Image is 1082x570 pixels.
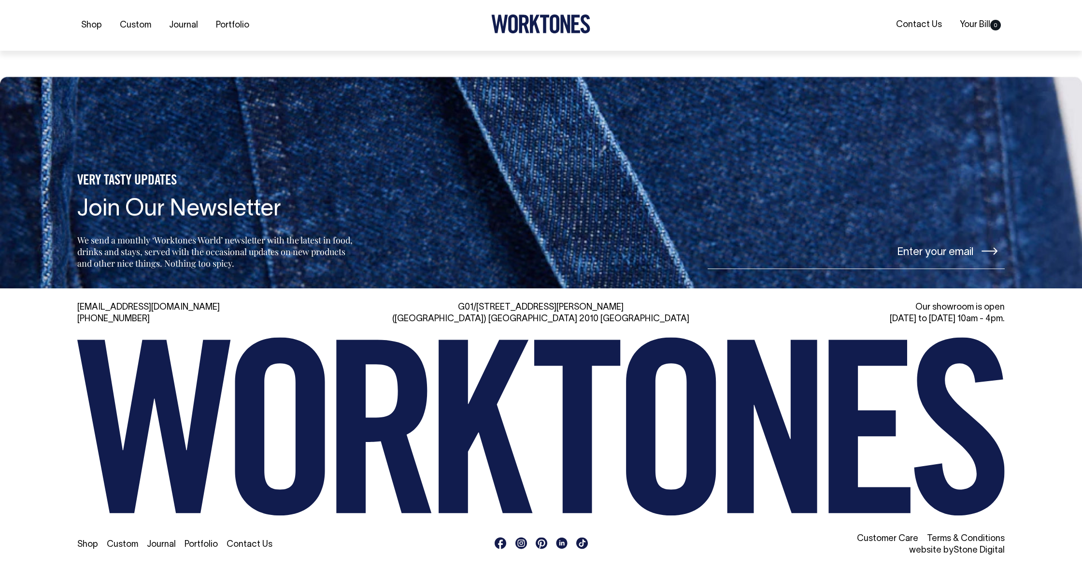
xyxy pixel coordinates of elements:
p: We send a monthly ‘Worktones World’ newsletter with the latest in food, drinks and stays, served ... [77,234,356,269]
a: Portfolio [185,541,218,549]
a: Stone Digital [954,546,1005,555]
a: Shop [77,541,98,549]
a: Contact Us [892,17,946,33]
h4: Join Our Newsletter [77,197,356,223]
a: Contact Us [227,541,272,549]
a: Customer Care [857,535,918,543]
a: Portfolio [212,17,253,33]
a: Journal [165,17,202,33]
a: Journal [147,541,176,549]
a: Shop [77,17,106,33]
div: Our showroom is open [DATE] to [DATE] 10am - 4pm. [705,302,1005,325]
a: Custom [116,17,155,33]
h5: VERY TASTY UPDATES [77,173,356,189]
a: Your Bill0 [956,17,1005,33]
input: Enter your email [708,233,1005,269]
a: Custom [107,541,138,549]
a: [PHONE_NUMBER] [77,315,150,323]
div: G01/[STREET_ADDRESS][PERSON_NAME] ([GEOGRAPHIC_DATA]) [GEOGRAPHIC_DATA] 2010 [GEOGRAPHIC_DATA] [391,302,691,325]
a: [EMAIL_ADDRESS][DOMAIN_NAME] [77,303,220,312]
li: website by [705,545,1005,556]
span: 0 [990,20,1001,30]
a: Terms & Conditions [927,535,1005,543]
